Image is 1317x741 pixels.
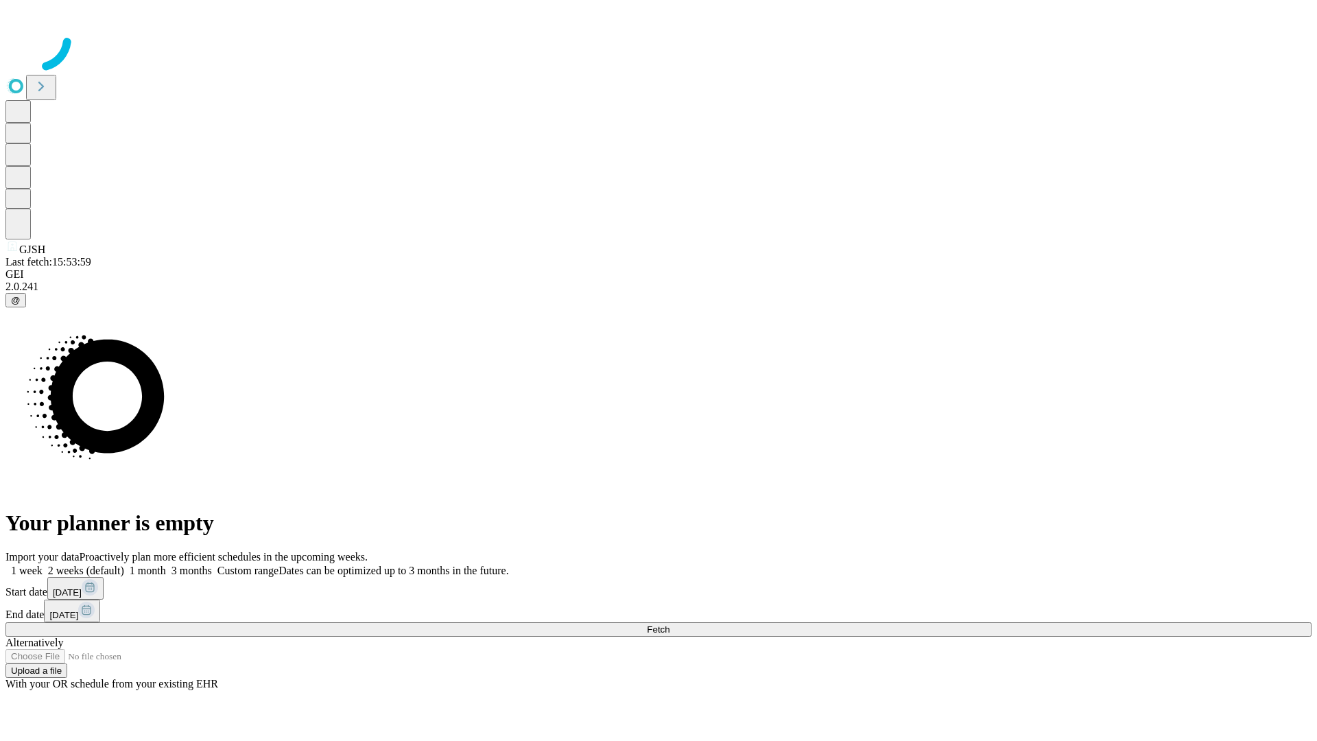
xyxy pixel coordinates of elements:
[5,600,1312,622] div: End date
[47,577,104,600] button: [DATE]
[5,293,26,307] button: @
[5,678,218,690] span: With your OR schedule from your existing EHR
[217,565,278,576] span: Custom range
[5,663,67,678] button: Upload a file
[53,587,82,598] span: [DATE]
[19,244,45,255] span: GJSH
[44,600,100,622] button: [DATE]
[48,565,124,576] span: 2 weeks (default)
[171,565,212,576] span: 3 months
[5,281,1312,293] div: 2.0.241
[130,565,166,576] span: 1 month
[11,295,21,305] span: @
[5,622,1312,637] button: Fetch
[5,510,1312,536] h1: Your planner is empty
[5,268,1312,281] div: GEI
[5,256,91,268] span: Last fetch: 15:53:59
[5,551,80,563] span: Import your data
[80,551,368,563] span: Proactively plan more efficient schedules in the upcoming weeks.
[278,565,508,576] span: Dates can be optimized up to 3 months in the future.
[647,624,669,635] span: Fetch
[11,565,43,576] span: 1 week
[5,637,63,648] span: Alternatively
[49,610,78,620] span: [DATE]
[5,577,1312,600] div: Start date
